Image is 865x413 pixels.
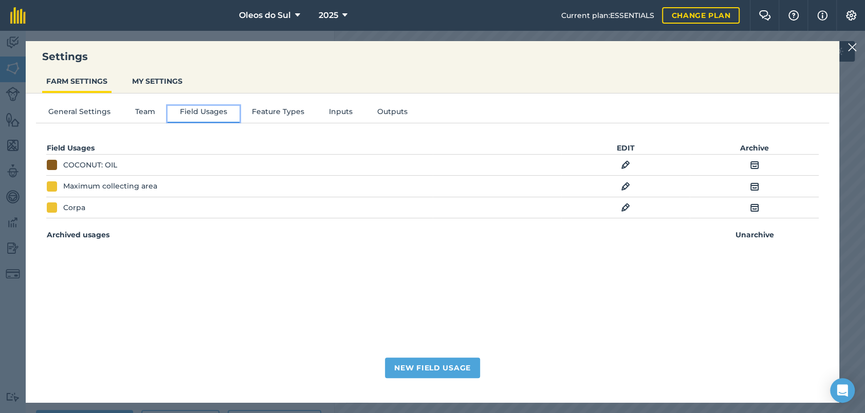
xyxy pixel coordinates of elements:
[385,358,480,378] button: New Field Usage
[621,180,630,193] img: svg+xml;base64,PHN2ZyB4bWxucz0iaHR0cDovL3d3dy53My5vcmcvMjAwMC9zdmciIHdpZHRoPSIxOCIgaGVpZ2h0PSIyNC...
[317,106,365,121] button: Inputs
[240,106,317,121] button: Feature Types
[42,71,112,91] button: FARM SETTINGS
[848,41,857,53] img: svg+xml;base64,PHN2ZyB4bWxucz0iaHR0cDovL3d3dy53My5vcmcvMjAwMC9zdmciIHdpZHRoPSIyMiIgaGVpZ2h0PSIzMC...
[561,10,654,21] span: Current plan : ESSENTIALS
[239,9,291,22] span: Oleos do Sul
[63,180,157,192] div: Maximum collecting area
[750,201,759,214] img: svg+xml;base64,PHN2ZyB4bWxucz0iaHR0cDovL3d3dy53My5vcmcvMjAwMC9zdmciIHdpZHRoPSIxOCIgaGVpZ2h0PSIyNC...
[10,7,26,24] img: fieldmargin Logo
[46,142,433,155] th: Field Usages
[26,49,839,64] h3: Settings
[123,106,168,121] button: Team
[621,159,630,171] img: svg+xml;base64,PHN2ZyB4bWxucz0iaHR0cDovL3d3dy53My5vcmcvMjAwMC9zdmciIHdpZHRoPSIxOCIgaGVpZ2h0PSIyNC...
[845,10,857,21] img: A cog icon
[759,10,771,21] img: Two speech bubbles overlapping with the left bubble in the forefront
[63,159,117,171] div: COCONUT: OIL
[168,106,240,121] button: Field Usages
[561,142,690,155] th: EDIT
[817,9,827,22] img: svg+xml;base64,PHN2ZyB4bWxucz0iaHR0cDovL3d3dy53My5vcmcvMjAwMC9zdmciIHdpZHRoPSIxNyIgaGVpZ2h0PSIxNy...
[787,10,800,21] img: A question mark icon
[830,378,855,403] div: Open Intercom Messenger
[63,202,85,213] div: Corpa
[36,106,123,121] button: General Settings
[46,229,433,241] th: Archived usages
[319,9,338,22] span: 2025
[690,142,819,155] th: Archive
[750,180,759,193] img: svg+xml;base64,PHN2ZyB4bWxucz0iaHR0cDovL3d3dy53My5vcmcvMjAwMC9zdmciIHdpZHRoPSIxOCIgaGVpZ2h0PSIyNC...
[621,201,630,214] img: svg+xml;base64,PHN2ZyB4bWxucz0iaHR0cDovL3d3dy53My5vcmcvMjAwMC9zdmciIHdpZHRoPSIxOCIgaGVpZ2h0PSIyNC...
[690,229,819,241] th: Unarchive
[365,106,420,121] button: Outputs
[750,159,759,171] img: svg+xml;base64,PHN2ZyB4bWxucz0iaHR0cDovL3d3dy53My5vcmcvMjAwMC9zdmciIHdpZHRoPSIxOCIgaGVpZ2h0PSIyNC...
[128,71,187,91] button: MY SETTINGS
[662,7,740,24] a: Change plan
